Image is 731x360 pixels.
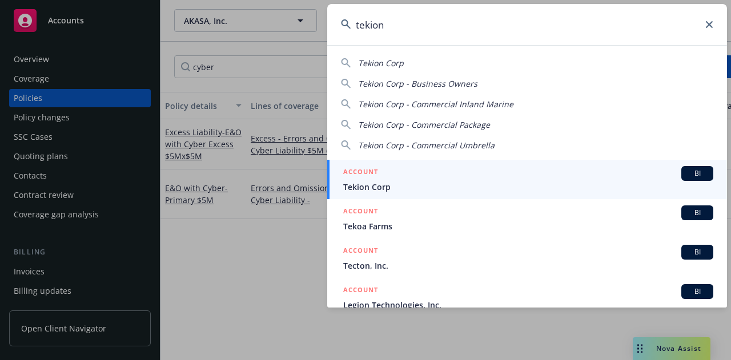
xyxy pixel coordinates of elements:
a: ACCOUNTBILegion Technologies, Inc. [327,278,727,317]
span: Tekion Corp - Commercial Package [358,119,490,130]
span: Tekion Corp - Business Owners [358,78,477,89]
h5: ACCOUNT [343,205,378,219]
a: ACCOUNTBITecton, Inc. [327,238,727,278]
span: Tekion Corp - Commercial Inland Marine [358,99,513,110]
h5: ACCOUNT [343,245,378,258]
span: Tekion Corp [358,58,404,68]
span: BI [686,247,709,257]
span: BI [686,168,709,179]
span: Tekoa Farms [343,220,713,232]
span: Tecton, Inc. [343,260,713,272]
h5: ACCOUNT [343,166,378,180]
span: Legion Technologies, Inc. [343,299,713,311]
a: ACCOUNTBITekion Corp [327,160,727,199]
h5: ACCOUNT [343,284,378,298]
input: Search... [327,4,727,45]
span: Tekion Corp - Commercial Umbrella [358,140,495,151]
span: BI [686,208,709,218]
span: BI [686,286,709,297]
span: Tekion Corp [343,181,713,193]
a: ACCOUNTBITekoa Farms [327,199,727,238]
